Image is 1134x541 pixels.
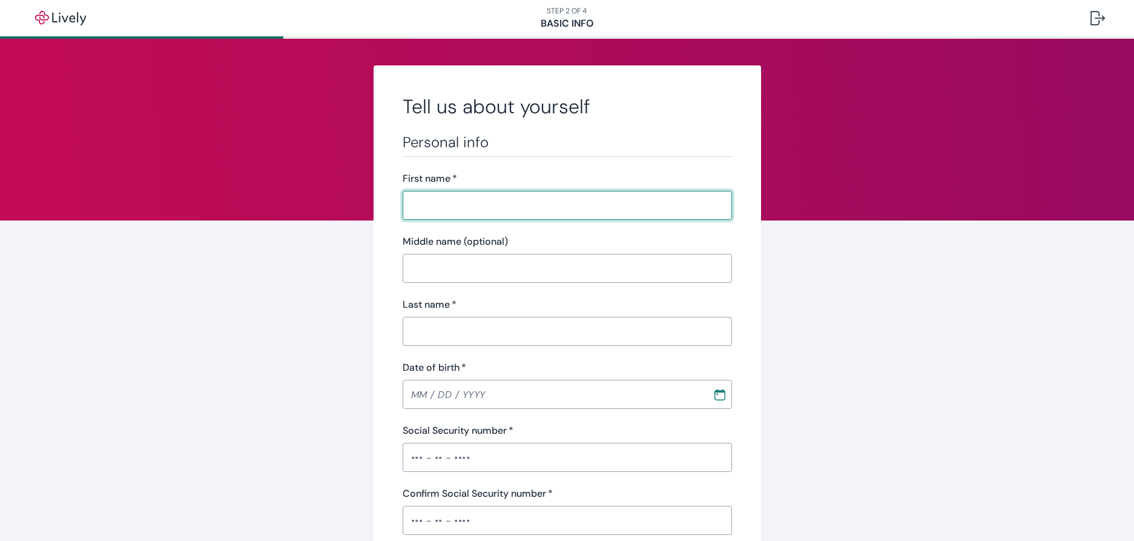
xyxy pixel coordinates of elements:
label: Confirm Social Security number [403,486,553,501]
img: Lively [27,11,94,25]
svg: Calendar [714,388,726,400]
button: Log out [1081,4,1115,33]
input: ••• - •• - •••• [403,445,732,470]
input: MM / DD / YYYY [403,382,704,407]
button: Choose date [709,383,731,405]
label: Middle name (optional) [403,234,508,249]
input: ••• - •• - •••• [403,508,732,533]
label: Social Security number [403,423,513,438]
h2: Tell us about yourself [403,95,732,119]
label: Last name [403,297,457,312]
h3: Personal info [403,133,732,151]
label: Date of birth [403,360,466,375]
label: First name [403,171,457,186]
